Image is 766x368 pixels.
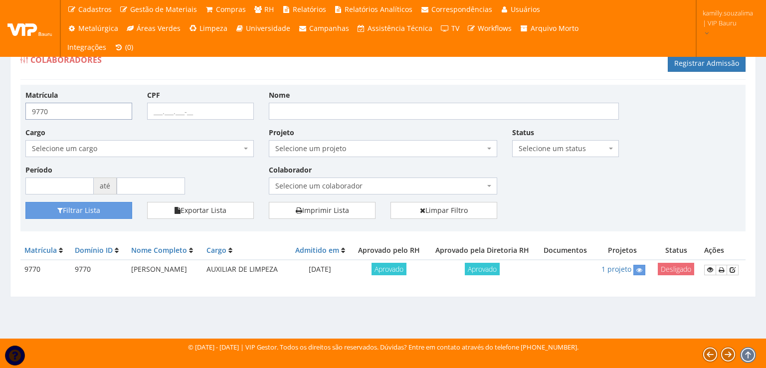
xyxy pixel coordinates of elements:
span: Integrações [67,42,106,52]
th: Ações [700,241,746,260]
td: [PERSON_NAME] [127,260,203,279]
div: © [DATE] - [DATE] | VIP Gestor. Todos os direitos são reservados. Dúvidas? Entre em contato atrav... [188,343,578,352]
label: Projeto [269,128,294,138]
a: Universidade [231,19,295,38]
label: Nome [269,90,290,100]
a: Limpar Filtro [390,202,497,219]
span: Arquivo Morto [531,23,578,33]
span: Gestão de Materiais [130,4,197,14]
label: Matrícula [25,90,58,100]
label: CPF [147,90,160,100]
button: Filtrar Lista [25,202,132,219]
th: Aprovado pelo RH [352,241,427,260]
span: até [94,178,117,194]
label: Colaborador [269,165,312,175]
th: Status [652,241,700,260]
span: kamilly.souzalima | VIP Bauru [703,8,753,28]
img: logo [7,21,52,36]
span: Aprovado [465,263,500,275]
span: Selecione um status [512,140,619,157]
span: TV [451,23,459,33]
span: Colaboradores [30,54,102,65]
a: Workflows [463,19,516,38]
a: Metalúrgica [63,19,122,38]
span: Relatórios Analíticos [345,4,412,14]
span: Relatórios [293,4,326,14]
span: Workflows [478,23,512,33]
a: TV [436,19,463,38]
span: Assistência Técnica [368,23,432,33]
span: Selecione um colaborador [269,178,497,194]
a: Limpeza [185,19,231,38]
th: Projetos [593,241,652,260]
a: Assistência Técnica [353,19,437,38]
td: AUXILIAR DE LIMPEZA [202,260,288,279]
span: Selecione um cargo [25,140,254,157]
span: Correspondências [431,4,492,14]
a: Áreas Verdes [122,19,185,38]
a: Registrar Admissão [668,55,746,72]
span: Áreas Verdes [137,23,181,33]
a: Nome Completo [131,245,187,255]
span: Usuários [511,4,540,14]
a: Arquivo Morto [516,19,582,38]
a: Integrações [63,38,110,57]
label: Período [25,165,52,175]
button: Exportar Lista [147,202,254,219]
span: Selecione um cargo [32,144,241,154]
a: Imprimir Lista [269,202,376,219]
a: Matrícula [24,245,57,255]
span: Selecione um projeto [269,140,497,157]
label: Status [512,128,534,138]
span: Campanhas [309,23,349,33]
span: Selecione um colaborador [275,181,485,191]
span: Universidade [246,23,290,33]
span: Selecione um projeto [275,144,485,154]
td: [DATE] [289,260,352,279]
span: Desligado [658,263,694,275]
th: Aprovado pela Diretoria RH [427,241,537,260]
a: Campanhas [294,19,353,38]
span: Compras [216,4,246,14]
a: 1 projeto [601,264,631,274]
label: Cargo [25,128,45,138]
span: (0) [125,42,133,52]
td: 9770 [71,260,127,279]
span: Limpeza [199,23,227,33]
input: ___.___.___-__ [147,103,254,120]
span: Aprovado [372,263,406,275]
a: Cargo [206,245,226,255]
a: (0) [110,38,137,57]
span: RH [264,4,274,14]
span: Cadastros [78,4,112,14]
td: 9770 [20,260,71,279]
a: Admitido em [295,245,339,255]
a: Domínio ID [75,245,113,255]
th: Documentos [538,241,593,260]
span: Metalúrgica [78,23,118,33]
span: Selecione um status [519,144,606,154]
